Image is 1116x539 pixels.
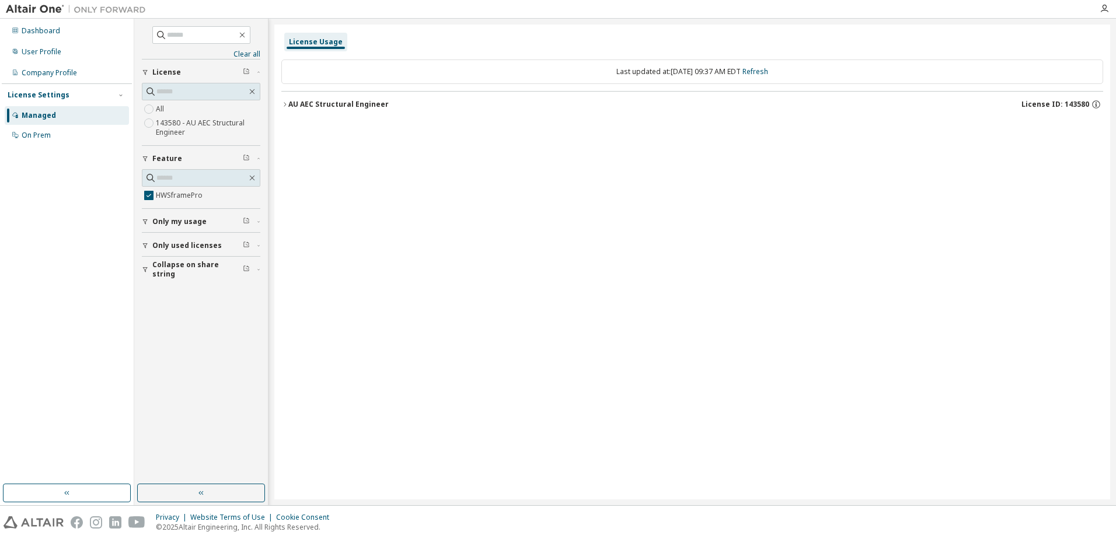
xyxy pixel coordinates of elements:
p: © 2025 Altair Engineering, Inc. All Rights Reserved. [156,522,336,532]
span: Collapse on share string [152,260,243,279]
div: Managed [22,111,56,120]
label: 143580 - AU AEC Structural Engineer [156,116,260,139]
button: Feature [142,146,260,171]
span: License ID: 143580 [1021,100,1089,109]
span: Only used licenses [152,241,222,250]
button: License [142,60,260,85]
img: instagram.svg [90,516,102,528]
div: AU AEC Structural Engineer [288,100,389,109]
img: facebook.svg [71,516,83,528]
div: Company Profile [22,68,77,78]
div: License Usage [289,37,343,47]
img: altair_logo.svg [4,516,64,528]
div: Website Terms of Use [190,513,276,522]
img: linkedin.svg [109,516,121,528]
div: Last updated at: [DATE] 09:37 AM EDT [281,60,1103,84]
span: Feature [152,154,182,163]
button: Collapse on share string [142,257,260,282]
a: Refresh [742,66,768,76]
div: On Prem [22,131,51,140]
a: Clear all [142,50,260,59]
span: Clear filter [243,265,250,274]
div: User Profile [22,47,61,57]
div: Cookie Consent [276,513,336,522]
button: AU AEC Structural EngineerLicense ID: 143580 [281,92,1103,117]
label: HWSframePro [156,188,205,202]
div: Dashboard [22,26,60,36]
div: License Settings [8,90,69,100]
button: Only used licenses [142,233,260,258]
img: Altair One [6,3,152,15]
span: Clear filter [243,154,250,163]
button: Only my usage [142,209,260,235]
span: Clear filter [243,217,250,226]
div: Privacy [156,513,190,522]
span: Clear filter [243,241,250,250]
span: Clear filter [243,68,250,77]
span: Only my usage [152,217,207,226]
label: All [156,102,166,116]
img: youtube.svg [128,516,145,528]
span: License [152,68,181,77]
